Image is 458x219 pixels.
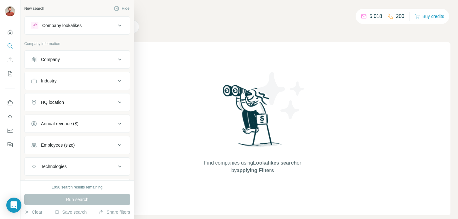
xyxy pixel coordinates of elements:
button: Annual revenue ($) [25,116,130,131]
button: HQ location [25,95,130,110]
img: Surfe Illustration - Woman searching with binoculars [220,83,285,153]
div: Industry [41,78,57,84]
button: Share filters [99,209,130,215]
span: applying Filters [237,168,274,173]
div: Company lookalikes [42,22,82,29]
button: Company lookalikes [25,18,130,33]
div: 1990 search results remaining [52,184,103,190]
p: Company information [24,41,130,47]
button: Buy credits [415,12,444,21]
button: Save search [54,209,87,215]
button: Use Surfe on LinkedIn [5,97,15,109]
button: Search [5,40,15,52]
div: Employees (size) [41,142,75,148]
div: New search [24,6,44,11]
p: 5,018 [369,13,382,20]
button: My lists [5,68,15,79]
div: Open Intercom Messenger [6,198,21,213]
div: Company [41,56,60,63]
button: Enrich CSV [5,54,15,65]
div: Technologies [41,163,67,170]
button: Dashboard [5,125,15,136]
button: Hide [110,4,134,13]
button: Quick start [5,26,15,38]
button: Technologies [25,159,130,174]
h4: Search [55,8,450,16]
div: Annual revenue ($) [41,121,78,127]
p: 200 [396,13,404,20]
button: Use Surfe API [5,111,15,122]
span: Find companies using or by [202,159,303,174]
button: Clear [24,209,42,215]
button: Feedback [5,139,15,150]
button: Company [25,52,130,67]
img: Surfe Illustration - Stars [253,67,309,124]
button: Employees (size) [25,138,130,153]
div: HQ location [41,99,64,105]
img: Avatar [5,6,15,16]
button: Industry [25,73,130,88]
span: Lookalikes search [253,160,297,166]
